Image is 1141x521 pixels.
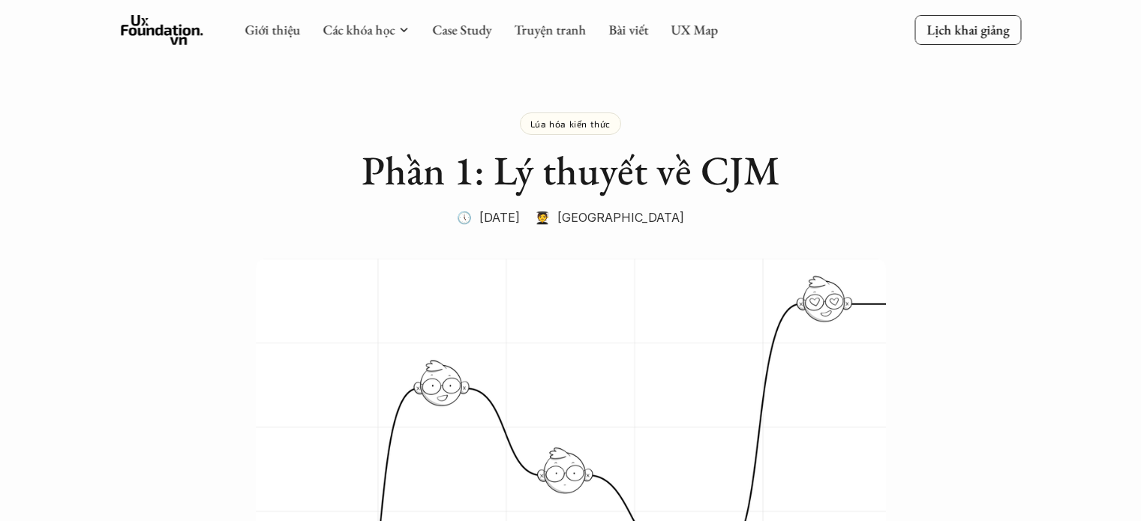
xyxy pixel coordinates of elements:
p: 🧑‍🎓 [GEOGRAPHIC_DATA] [535,206,684,229]
a: Giới thiệu [245,21,300,38]
a: Case Study [432,21,491,38]
p: Lúa hóa kiến thức [530,118,611,129]
p: Lịch khai giảng [926,21,1009,38]
p: 🕔 [DATE] [457,206,520,229]
h1: Phần 1: Lý thuyết về CJM [271,146,871,195]
a: UX Map [671,21,718,38]
a: Các khóa học [323,21,395,38]
a: Lịch khai giảng [914,15,1021,44]
a: Bài viết [608,21,648,38]
a: Truyện tranh [514,21,586,38]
